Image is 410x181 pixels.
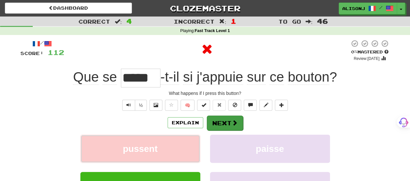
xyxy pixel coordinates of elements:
[73,69,99,85] span: Que
[174,18,215,25] span: Incorrect
[379,5,382,10] span: /
[115,19,122,24] span: :
[48,48,64,56] span: 112
[275,100,288,111] button: Add to collection (alt+a)
[197,69,243,85] span: j'appuie
[149,100,162,111] button: Show image (alt+x)
[122,100,135,111] button: Play sentence audio (ctl+space)
[219,19,226,24] span: :
[256,144,284,154] span: paisse
[135,100,147,111] button: ½
[278,18,301,25] span: To go
[207,116,243,130] button: Next
[121,100,147,111] div: Text-to-speech controls
[270,69,284,85] span: ce
[20,40,64,48] div: /
[123,144,158,154] span: pussent
[247,69,266,85] span: sur
[20,51,44,56] span: Score:
[20,90,390,96] div: What happens if I press this button?
[244,100,257,111] button: Discuss sentence (alt+u)
[168,117,203,128] button: Explain
[342,6,365,11] span: AlisonJ
[210,135,330,163] button: paisse
[351,49,357,54] span: 0 %
[102,69,117,85] span: se
[183,69,193,85] span: si
[231,17,236,25] span: 1
[160,69,337,85] span: ?
[5,3,132,14] a: Dashboard
[288,69,329,85] span: bouton
[228,100,241,111] button: Ignore sentence (alt+i)
[80,135,200,163] button: pussent
[354,56,380,61] small: Review: [DATE]
[350,49,390,55] div: Mastered
[305,19,312,24] span: :
[78,18,110,25] span: Correct
[213,100,226,111] button: Reset to 0% Mastered (alt+r)
[126,17,132,25] span: 4
[142,3,269,14] a: Clozemaster
[165,100,178,111] button: Favorite sentence (alt+f)
[195,28,230,33] strong: Fast Track Level 1
[317,17,328,25] span: 46
[339,3,397,14] a: AlisonJ /
[259,100,272,111] button: Edit sentence (alt+d)
[197,100,210,111] button: Set this sentence to 100% Mastered (alt+m)
[181,100,194,111] button: 🧠
[160,69,179,85] span: -t-il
